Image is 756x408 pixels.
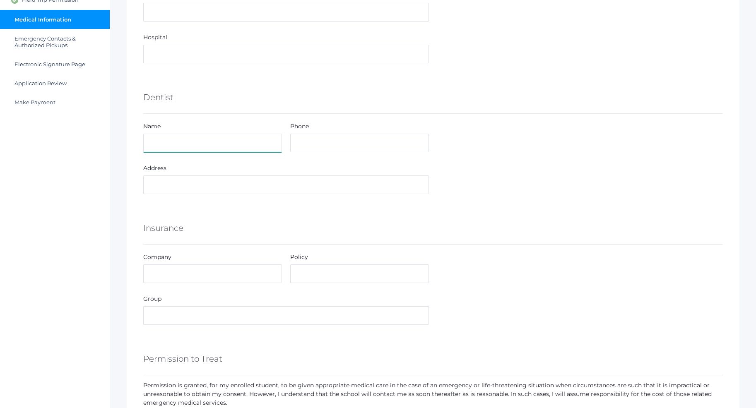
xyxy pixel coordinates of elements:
label: Hospital [143,33,167,42]
h5: Dentist [143,90,173,104]
label: Name [143,122,161,131]
span: Medical Information [14,16,71,23]
span: Application Review [14,80,67,86]
label: Company [143,253,171,262]
h5: Permission to Treat [143,352,222,366]
span: Emergency Contacts & Authorized Pickups [14,35,101,48]
p: Permission is granted, for my enrolled student, to be given appropriate medical care in the case ... [143,381,723,407]
label: Group [143,295,161,303]
label: Policy [290,253,308,262]
span: Make Payment [14,99,55,106]
label: Address [143,164,166,173]
span: Electronic Signature Page [14,61,85,67]
label: Phone [290,122,309,131]
h5: Insurance [143,221,183,235]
